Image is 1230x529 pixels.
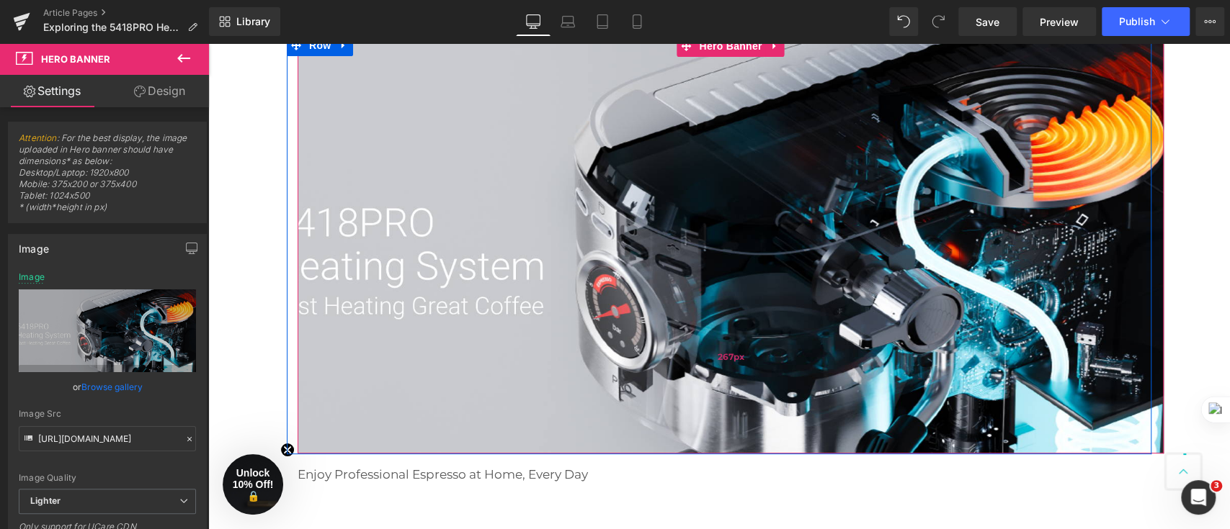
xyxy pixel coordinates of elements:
b: Lighter [30,495,61,506]
a: Mobile [620,7,654,36]
span: Publish [1119,16,1155,27]
a: New Library [209,7,280,36]
input: Link [19,426,196,451]
div: Image Src [19,409,196,419]
span: Library [236,15,270,28]
button: Undo [889,7,918,36]
p: Enjoy Professional Espresso at Home, Every Day [89,422,906,441]
span: 267px [509,307,536,321]
a: Tablet [585,7,620,36]
div: or [19,379,196,394]
a: Browse gallery [81,374,143,399]
span: Hero Banner [41,53,110,65]
button: More [1195,7,1224,36]
a: Desktop [516,7,551,36]
div: Image Quality [19,473,196,483]
span: Exploring the 5418PRO Heating System: Faster Heating, Faster Coffee Enjoyment [43,22,182,33]
button: Redo [924,7,953,36]
a: Article Pages [43,7,209,19]
span: Preview [1040,14,1079,30]
a: Design [107,75,212,107]
div: Image [19,272,45,282]
iframe: Intercom live chat [1181,480,1216,515]
a: Laptop [551,7,585,36]
span: Save [976,14,999,30]
span: : For the best display, the image uploaded in Hero banner should have dimensions* as below: Deskt... [19,132,196,222]
span: 3 [1211,480,1222,492]
button: Publish [1102,7,1190,36]
a: Preview [1022,7,1096,36]
a: Attention [19,132,57,143]
div: Image [19,235,49,255]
